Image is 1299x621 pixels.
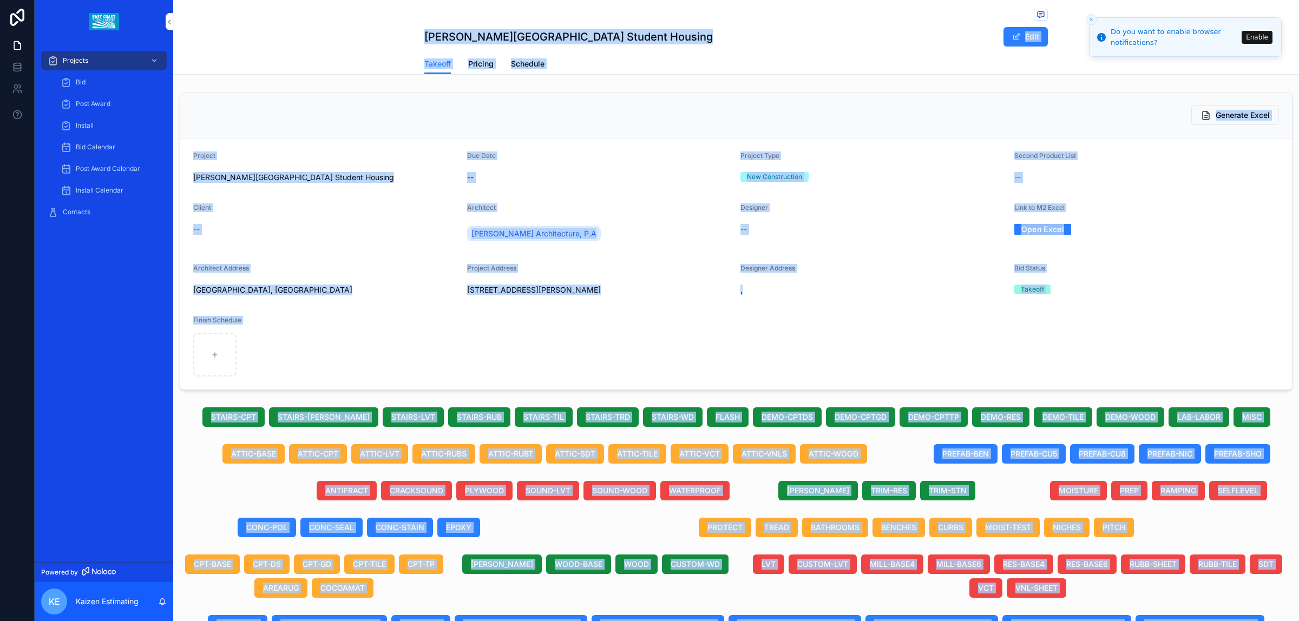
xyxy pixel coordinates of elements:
[76,78,86,87] span: Bid
[662,554,729,574] button: CUSTOM-WD
[408,559,435,570] span: CPT-TP
[1059,485,1098,496] span: MOISTURE
[309,522,354,533] span: CONC-SEAL
[679,448,720,459] span: ATTIC-VCT
[826,407,895,427] button: DEMO-CPTGD
[809,448,858,459] span: ATTIC-WOOD
[994,554,1053,574] button: RES-BASE4
[467,203,496,212] span: Architect
[1014,172,1021,183] span: --
[480,444,542,464] button: ATTIC-RUBT
[467,151,496,160] span: Due Date
[41,51,167,70] a: Projects
[862,481,916,500] button: TRIM-RES
[488,448,533,459] span: ATTIC-RUBT
[900,407,968,427] button: DEMO-CPTTP
[76,100,110,108] span: Post Award
[643,407,703,427] button: STAIRS-WD
[1191,105,1279,125] button: Generate Excel
[615,554,658,574] button: WOOD
[467,285,732,295] span: [STREET_ADDRESS][PERSON_NAME]
[920,481,975,500] button: TRIM-STN
[35,43,173,236] div: scrollable content
[592,485,647,496] span: SOUND-WOOD
[546,554,611,574] button: WOOD-BASE
[76,596,139,607] p: Kaizen Estimating
[707,522,743,533] span: PROTECT
[202,407,265,427] button: STAIRS-CPT
[446,522,471,533] span: EPOXY
[978,583,994,593] span: VCT
[1007,578,1066,598] button: VNL-SHEET
[424,58,451,69] span: Takeoff
[985,522,1031,533] span: MOIST-TEST
[1105,412,1156,422] span: DEMO-WOOD
[1190,554,1245,574] button: RUBB-TILE
[278,412,370,422] span: STAIRS-[PERSON_NAME]
[1066,559,1108,570] span: RES-BASE6
[577,407,639,427] button: STAIRS-TRD
[1086,14,1097,25] button: Close toast
[1120,485,1139,496] span: PREP
[344,554,395,574] button: CPT-TILE
[881,522,916,533] span: BENCHES
[928,554,990,574] button: MILL-BASE6
[231,448,276,459] span: ATTIC-BASE
[1234,407,1270,427] button: MISC
[526,485,570,496] span: SOUND-LVT
[929,518,972,537] button: CURBS
[194,559,231,570] span: CPT-BASE
[555,448,595,459] span: ATTIC-SDT
[1169,407,1229,427] button: LAB-LABOR
[555,559,602,570] span: WOOD-BASE
[1205,444,1270,464] button: PREFAB-SHO
[289,444,347,464] button: ATTIC-CPT
[1014,221,1072,237] a: Open Excel
[193,224,200,235] span: --
[263,583,299,593] span: AREARUG
[671,444,729,464] button: ATTIC-VCT
[871,485,907,496] span: TRIM-RES
[269,407,378,427] button: STAIRS-[PERSON_NAME]
[468,54,494,76] a: Pricing
[471,559,533,570] span: [PERSON_NAME]
[742,448,787,459] span: ATTIC-VNLS
[756,518,798,537] button: TREAD
[54,116,167,135] a: Install
[471,228,596,239] span: [PERSON_NAME] Architecture, P.A
[1121,554,1185,574] button: RUBB-SHEET
[424,54,451,75] a: Takeoff
[193,264,249,272] span: Architect Address
[63,56,88,65] span: Projects
[320,583,365,593] span: COCOAMAT
[546,444,604,464] button: ATTIC-SDT
[1002,444,1066,464] button: PREFAB-CU5
[54,137,167,157] a: Bid Calendar
[511,58,544,69] span: Schedule
[811,522,860,533] span: BATHROOMS
[448,407,510,427] button: STAIRS-RUB
[762,412,813,422] span: DEMO-CPTDS
[1242,412,1262,422] span: MISC
[303,559,331,570] span: CPT-GD
[467,226,601,241] a: [PERSON_NAME] Architecture, P.A
[211,412,256,422] span: STAIRS-CPT
[740,264,795,272] span: Designer Address
[456,481,513,500] button: PLYWOOD
[399,554,443,574] button: CPT-TP
[511,54,544,76] a: Schedule
[54,181,167,200] a: Install Calendar
[76,186,123,195] span: Install Calendar
[193,203,211,212] span: Client
[929,485,967,496] span: TRIM-STN
[437,518,480,537] button: EPOXY
[383,407,444,427] button: STAIRS-LVT
[238,518,296,537] button: CONC-POL
[1242,31,1272,44] button: Enable
[1094,518,1134,537] button: PITCH
[1111,481,1147,500] button: PREP
[185,554,240,574] button: CPT-BASE
[49,595,60,608] span: KE
[1050,481,1107,500] button: MOISTURE
[351,444,408,464] button: ATTIC-LVT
